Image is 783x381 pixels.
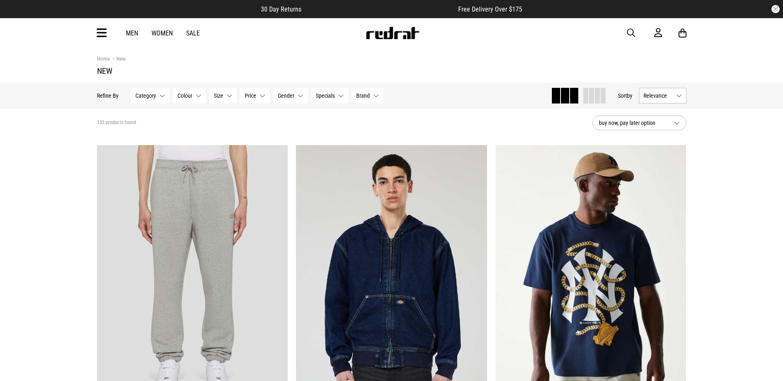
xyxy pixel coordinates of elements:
[599,118,667,128] span: buy now, pay later option
[278,92,294,99] span: Gender
[311,88,348,103] button: Specials
[627,92,632,99] span: by
[261,5,301,13] span: 30 Day Returns
[592,115,686,130] button: buy now, pay later option
[135,92,156,99] span: Category
[618,91,632,101] button: Sortby
[245,92,256,99] span: Price
[214,92,223,99] span: Size
[458,5,522,13] span: Free Delivery Over $175
[110,56,125,63] a: New
[273,88,308,103] button: Gender
[318,5,442,13] iframe: Customer reviews powered by Trustpilot
[356,92,370,99] span: Brand
[209,88,237,103] button: Size
[151,29,173,37] a: Women
[97,120,136,126] span: 135 products found
[316,92,335,99] span: Specials
[97,56,110,62] a: Home
[131,88,170,103] button: Category
[177,92,192,99] span: Colour
[240,88,270,103] button: Price
[97,66,686,76] h1: New
[97,92,118,99] p: Refine By
[352,88,383,103] button: Brand
[639,88,686,103] button: Relevance
[186,29,200,37] a: Sale
[365,27,420,39] img: Redrat logo
[126,29,138,37] a: Men
[643,92,673,99] span: Relevance
[173,88,206,103] button: Colour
